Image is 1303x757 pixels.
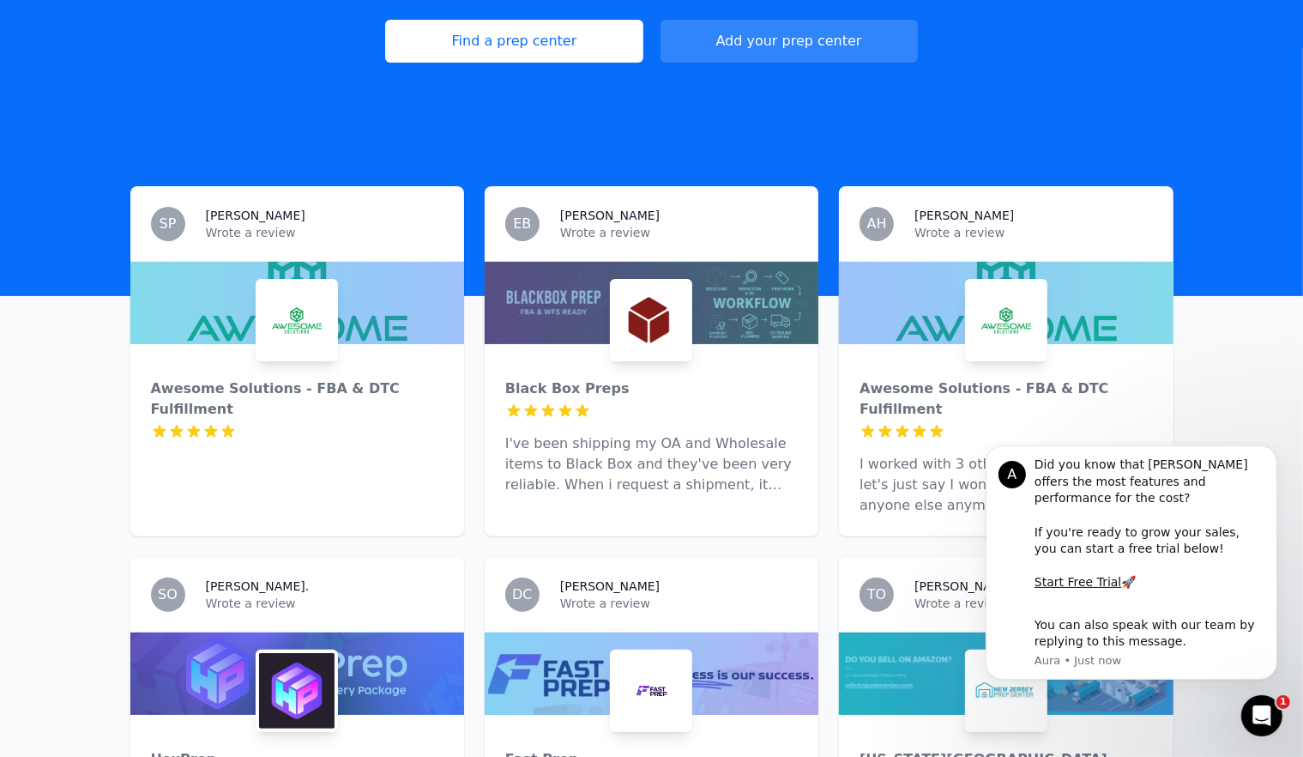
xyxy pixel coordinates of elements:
div: Awesome Solutions - FBA & DTC Fulfillment [151,378,443,420]
a: Find a prep center [385,20,642,63]
h3: [PERSON_NAME] [914,578,1014,595]
p: I've been shipping my OA and Wholesale items to Black Box and they've been very reliable. When i ... [505,433,798,495]
span: SP [160,217,177,231]
span: TO [867,588,886,602]
iframe: Intercom notifications message [960,441,1303,745]
a: Add your prep center [661,20,918,63]
a: EB[PERSON_NAME]Wrote a reviewBlack Box PrepsBlack Box PrepsI've been shipping my OA and Wholesale... [485,186,818,536]
h3: [PERSON_NAME] [206,207,305,224]
div: Black Box Preps [505,378,798,399]
h3: [PERSON_NAME] [560,578,660,595]
p: Wrote a review [914,595,1152,612]
span: DC [512,588,533,602]
iframe: Intercom live chat [1241,695,1282,736]
p: I worked with 3 other prep center and let's just say I won't be working with anyone else anymore.... [860,454,1152,516]
img: Black Box Preps [613,282,689,358]
span: EB [513,217,531,231]
img: Awesome Solutions - FBA & DTC Fulfillment [259,282,335,358]
div: Awesome Solutions - FBA & DTC Fulfillment [860,378,1152,420]
h3: [PERSON_NAME] [560,207,660,224]
h3: [PERSON_NAME]. [206,578,310,595]
p: Wrote a review [560,595,798,612]
p: Wrote a review [914,224,1152,241]
img: Fast Prep [613,653,689,729]
span: AH [867,217,887,231]
img: Awesome Solutions - FBA & DTC Fulfillment [968,282,1044,358]
img: HexPrep [259,653,335,729]
p: Wrote a review [206,224,443,241]
span: 1 [1276,695,1290,709]
span: SO [158,588,178,602]
p: Wrote a review [560,224,798,241]
a: AH[PERSON_NAME]Wrote a reviewAwesome Solutions - FBA & DTC FulfillmentAwesome Solutions - FBA & D... [839,186,1173,536]
h3: [PERSON_NAME] [914,207,1014,224]
p: Wrote a review [206,595,443,612]
a: SP[PERSON_NAME]Wrote a reviewAwesome Solutions - FBA & DTC FulfillmentAwesome Solutions - FBA & D... [130,186,464,536]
